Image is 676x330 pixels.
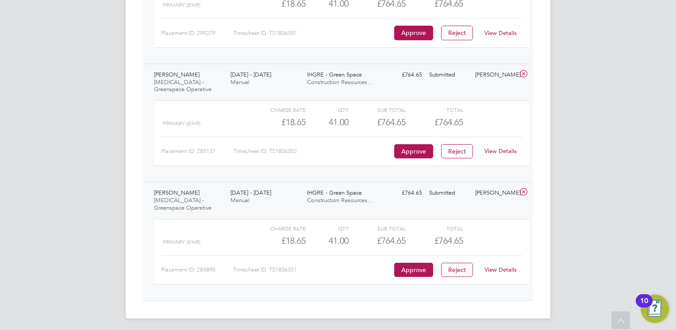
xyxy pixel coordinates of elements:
button: Reject [441,263,473,277]
span: [PERSON_NAME] [154,71,200,78]
div: Timesheet ID: TS1806351 [233,263,392,277]
div: £18.65 [249,115,306,130]
span: Construction Resources… [307,196,373,204]
div: £18.65 [249,234,306,248]
button: Approve [394,263,433,277]
a: View Details [484,266,517,273]
span: [PERSON_NAME] [154,189,200,196]
div: Placement ID: 299279 [161,26,233,40]
div: £764.65 [349,234,406,248]
div: Timesheet ID: TS1806357 [233,26,392,40]
span: [MEDICAL_DATA] - Greenspace Operative [154,78,211,93]
span: Primary (£/HR) [163,120,200,127]
div: Timesheet ID: TS1806352 [233,144,392,158]
div: QTY [306,104,349,115]
div: £764.65 [380,186,426,200]
span: £764.65 [434,117,463,127]
a: View Details [484,147,517,155]
div: [PERSON_NAME] [472,186,518,200]
div: Sub Total [349,104,406,115]
div: £764.65 [349,115,406,130]
div: 41.00 [306,234,349,248]
div: QTY [306,223,349,234]
div: Total [406,223,463,234]
div: 10 [640,301,648,312]
div: Total [406,104,463,115]
button: Approve [394,26,433,40]
div: Placement ID: 285137 [161,144,233,158]
span: £764.65 [434,235,463,246]
span: IHGRE - Green Space [307,189,362,196]
div: Charge rate [249,104,306,115]
div: Charge rate [249,223,306,234]
button: Reject [441,144,473,158]
button: Approve [394,144,433,158]
a: View Details [484,29,517,37]
div: 41.00 [306,115,349,130]
span: IHGRE - Green Space [307,71,362,78]
div: Submitted [426,186,472,200]
span: Manual [230,196,250,204]
span: [MEDICAL_DATA] - Greenspace Operative [154,196,211,211]
button: Reject [441,26,473,40]
span: [DATE] - [DATE] [230,71,271,78]
div: Placement ID: 284890 [161,263,233,277]
div: [PERSON_NAME] [472,68,518,82]
button: Open Resource Center, 10 new notifications [641,295,669,323]
span: Primary (£/HR) [163,2,200,8]
span: Primary (£/HR) [163,239,200,245]
div: Sub Total [349,223,406,234]
span: Construction Resources… [307,78,373,86]
div: £764.65 [380,68,426,82]
span: [DATE] - [DATE] [230,189,271,196]
span: Manual [230,78,250,86]
div: Submitted [426,68,472,82]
